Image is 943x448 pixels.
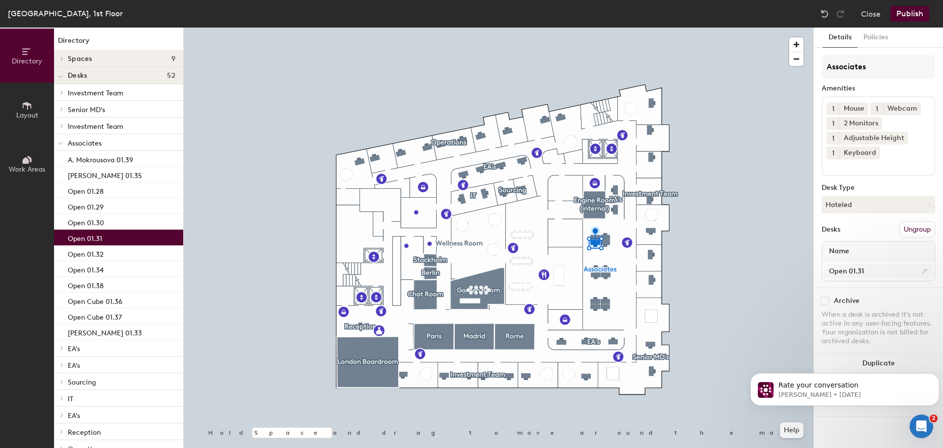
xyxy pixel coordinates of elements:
div: Desks [822,226,840,234]
span: Sourcing [68,378,96,387]
span: 1 [832,119,834,129]
div: Keyboard [839,147,880,159]
span: Desks [68,72,87,80]
p: Open 01.30 [68,216,104,227]
span: Reception [68,428,101,437]
span: EA's [68,361,80,370]
iframe: Intercom live chat [910,415,933,438]
span: Associates [68,139,102,148]
div: Adjustable Height [839,132,908,145]
span: 9 [171,55,175,63]
span: 1 [832,133,834,144]
span: 1 [832,104,834,114]
span: Name [824,242,854,260]
p: Open Cube 01.36 [68,295,122,306]
p: Open 01.34 [68,263,104,274]
p: Open 01.31 [68,232,102,243]
p: [PERSON_NAME] 01.33 [68,326,142,337]
button: Publish [890,6,929,22]
span: Layout [16,111,38,119]
span: Directory [12,57,42,65]
button: Close [861,6,881,22]
p: Open 01.29 [68,200,104,211]
button: Details [823,28,858,48]
div: 2 Monitors [839,117,882,130]
button: Hoteled [822,196,935,213]
div: [GEOGRAPHIC_DATA], 1st Floor [8,7,123,20]
button: 1 [827,117,839,130]
span: 1 [832,148,834,158]
div: When a desk is archived it's not active in any user-facing features. Your organization is not bil... [822,310,935,346]
button: 1 [827,132,839,145]
p: Open 01.32 [68,247,104,259]
span: Work Areas [9,165,45,174]
p: A. Mokrousova 01.39 [68,153,133,164]
p: [PERSON_NAME] 01.35 [68,169,142,180]
p: Open 01.38 [68,279,104,290]
div: Amenities [822,85,935,92]
span: EA's [68,345,80,353]
span: 52 [167,72,175,80]
p: Open 01.28 [68,184,104,196]
span: 1 [876,104,878,114]
div: Desk Type [822,184,935,192]
input: Unnamed desk [824,264,933,278]
img: Redo [835,9,845,19]
button: 1 [827,147,839,159]
button: 1 [827,102,839,115]
button: 1 [870,102,883,115]
p: Open Cube 01.37 [68,310,122,322]
span: Investment Team [68,89,123,97]
img: Undo [820,9,830,19]
iframe: Intercom notifications message [747,353,943,421]
span: 2 [930,415,938,422]
span: Investment Team [68,122,123,131]
h1: Directory [54,35,183,51]
span: IT [68,395,73,403]
span: Spaces [68,55,92,63]
div: Webcam [883,102,921,115]
div: Archive [834,297,860,305]
div: Mouse [839,102,868,115]
span: EA's [68,412,80,420]
button: Help [780,422,804,438]
button: Ungroup [899,221,935,238]
button: Policies [858,28,894,48]
span: Senior MD's [68,106,105,114]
